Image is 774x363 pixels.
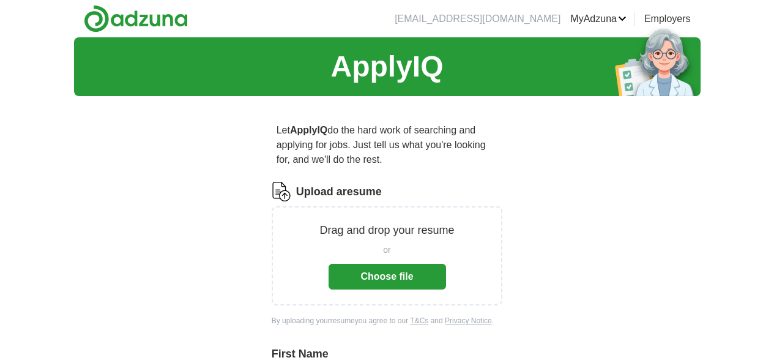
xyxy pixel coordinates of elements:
p: Let do the hard work of searching and applying for jobs. Just tell us what you're looking for, an... [272,118,503,172]
img: CV Icon [272,182,291,201]
a: Employers [644,12,691,26]
span: or [383,244,390,256]
p: Drag and drop your resume [319,222,454,239]
label: Upload a resume [296,184,382,200]
a: Privacy Notice [445,316,492,325]
div: By uploading your resume you agree to our and . [272,315,503,326]
a: MyAdzuna [570,12,627,26]
button: Choose file [329,264,446,290]
label: First Name [272,346,503,362]
strong: ApplyIQ [290,125,327,135]
a: T&Cs [410,316,428,325]
img: Adzuna logo [84,5,188,32]
li: [EMAIL_ADDRESS][DOMAIN_NAME] [395,12,560,26]
h1: ApplyIQ [330,45,443,89]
